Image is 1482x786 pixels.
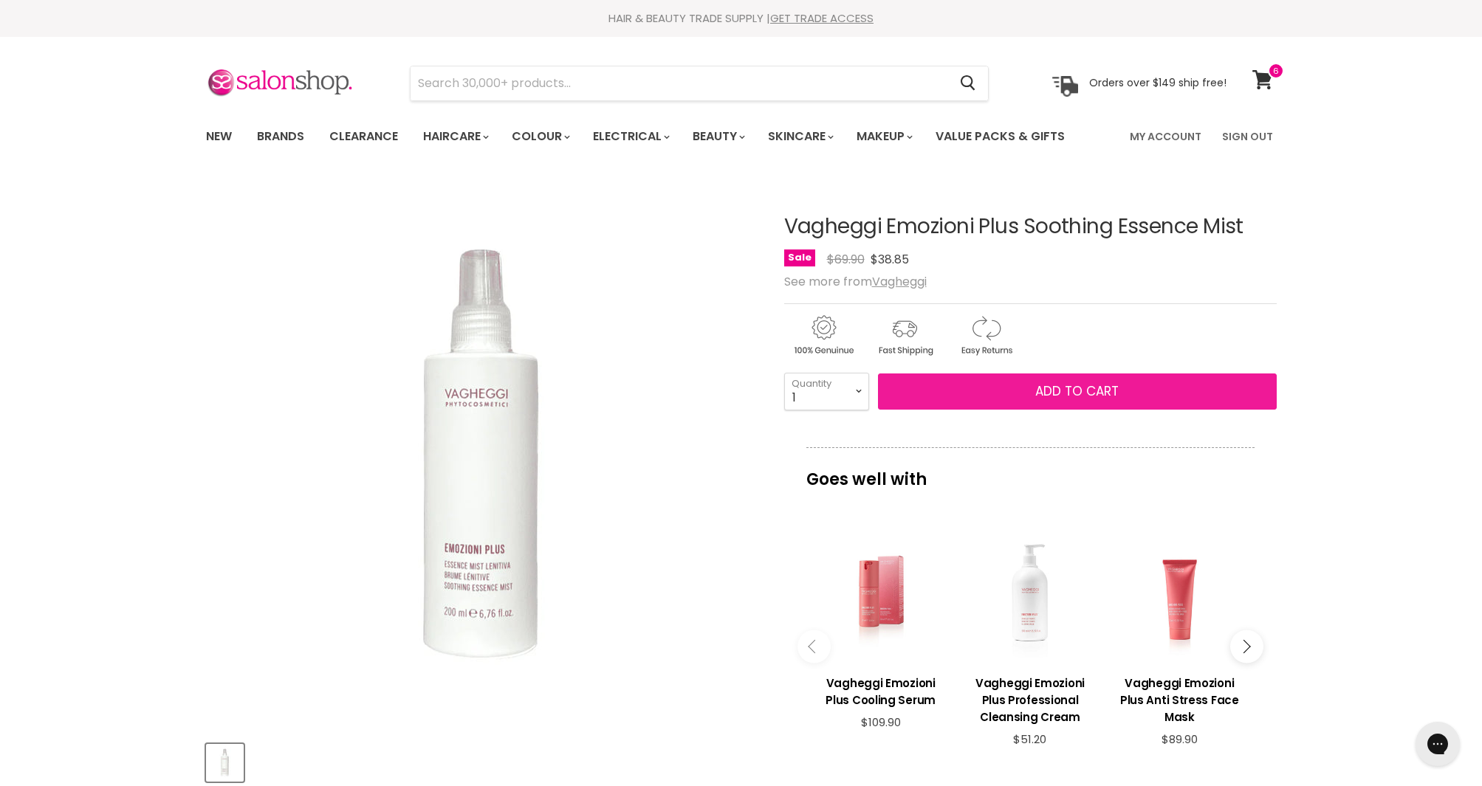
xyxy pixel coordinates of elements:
img: Vagheggi Emozioni Plus Soothing Essence Mist [207,745,242,780]
a: Colour [501,121,579,152]
div: Vagheggi Emozioni Plus Soothing Essence Mist image. Click or Scroll to Zoom. [206,179,758,730]
a: Haircare [412,121,498,152]
a: View product:Vagheggi Emozioni Plus Professional Cleansing Cream [963,663,1097,733]
select: Quantity [784,373,869,410]
a: View product:Vagheggi Emozioni Plus Anti Stress Face Mask [1112,663,1246,733]
span: $69.90 [827,251,865,268]
button: Search [949,66,988,100]
div: HAIR & BEAUTY TRADE SUPPLY | [188,11,1295,26]
p: Orders over $149 ship free! [1089,76,1227,89]
button: Vagheggi Emozioni Plus Soothing Essence Mist [206,744,244,782]
h3: Vagheggi Emozioni Plus Professional Cleansing Cream [963,675,1097,725]
a: Brands [246,121,315,152]
img: shipping.gif [865,313,944,358]
a: View product:Vagheggi Emozioni Plus Cooling Serum [814,663,948,716]
button: Add to cart [878,373,1277,410]
a: New [195,121,243,152]
span: $109.90 [861,714,901,730]
a: Clearance [318,121,409,152]
a: Skincare [757,121,843,152]
ul: Main menu [195,115,1099,158]
span: Add to cart [1035,382,1119,400]
a: Sign Out [1213,121,1282,152]
h1: Vagheggi Emozioni Plus Soothing Essence Mist [784,216,1277,238]
a: Makeup [845,121,922,152]
span: See more from [784,273,927,290]
a: Electrical [582,121,679,152]
span: $51.20 [1013,731,1046,747]
input: Search [411,66,949,100]
form: Product [410,66,989,101]
a: My Account [1121,121,1210,152]
a: Beauty [682,121,754,152]
a: Vagheggi [872,273,927,290]
span: $89.90 [1162,731,1198,747]
a: Value Packs & Gifts [924,121,1076,152]
h3: Vagheggi Emozioni Plus Anti Stress Face Mask [1112,675,1246,725]
span: Sale [784,249,815,266]
iframe: Gorgias live chat messenger [1408,717,1467,771]
span: $38.85 [871,251,909,268]
p: Goes well with [806,447,1255,496]
a: GET TRADE ACCESS [770,10,874,26]
nav: Main [188,115,1295,158]
div: Product thumbnails [204,740,760,782]
img: returns.gif [947,313,1025,358]
img: genuine.gif [784,313,862,358]
h3: Vagheggi Emozioni Plus Cooling Serum [814,675,948,709]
